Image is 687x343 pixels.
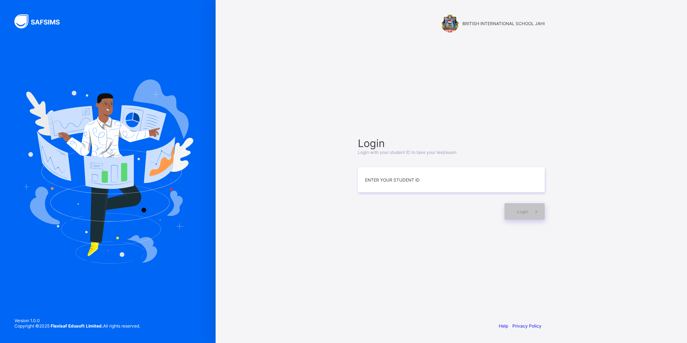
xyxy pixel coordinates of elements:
img: SAFSIMS Logo [14,14,68,28]
span: Login [358,137,545,150]
span: Copyright © 2025 All rights reserved. [14,323,140,329]
a: Privacy Policy [512,323,541,329]
a: Help [499,323,508,329]
span: BRITISH INTERNATIONAL SCHOOL JAHI [462,21,545,26]
span: Login with your student ID to take your test/exam [358,150,456,155]
span: Login [517,209,528,214]
span: Version 1.0.0 [14,318,140,323]
img: Hero Image [22,79,193,264]
strong: Flexisaf Edusoft Limited. [51,323,103,329]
